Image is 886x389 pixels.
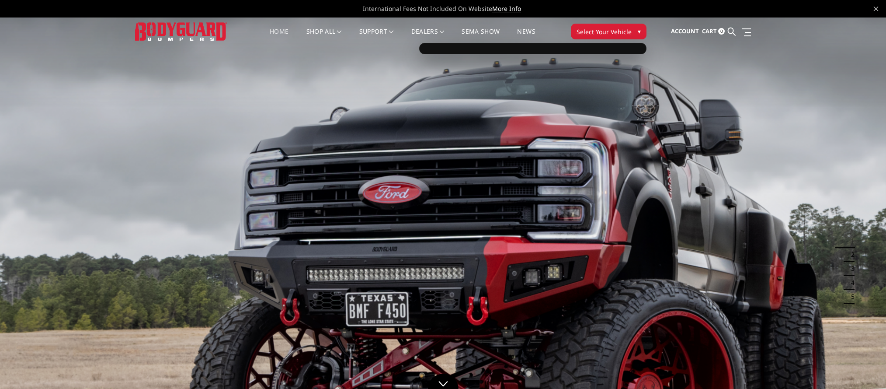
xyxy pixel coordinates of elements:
[462,28,500,46] a: SEMA Show
[638,27,641,36] span: ▾
[702,20,725,43] a: Cart 0
[846,262,855,276] button: 3 of 5
[846,290,855,304] button: 5 of 5
[846,234,855,248] button: 1 of 5
[846,276,855,290] button: 4 of 5
[718,28,725,35] span: 0
[306,28,342,46] a: shop all
[846,248,855,262] button: 2 of 5
[702,27,717,35] span: Cart
[671,27,699,35] span: Account
[359,28,394,46] a: Support
[270,28,288,46] a: Home
[135,22,227,40] img: BODYGUARD BUMPERS
[492,4,521,13] a: More Info
[411,28,445,46] a: Dealers
[517,28,535,46] a: News
[671,20,699,43] a: Account
[842,347,886,389] iframe: Chat Widget
[577,27,632,36] span: Select Your Vehicle
[428,374,459,389] a: Click to Down
[571,24,646,39] button: Select Your Vehicle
